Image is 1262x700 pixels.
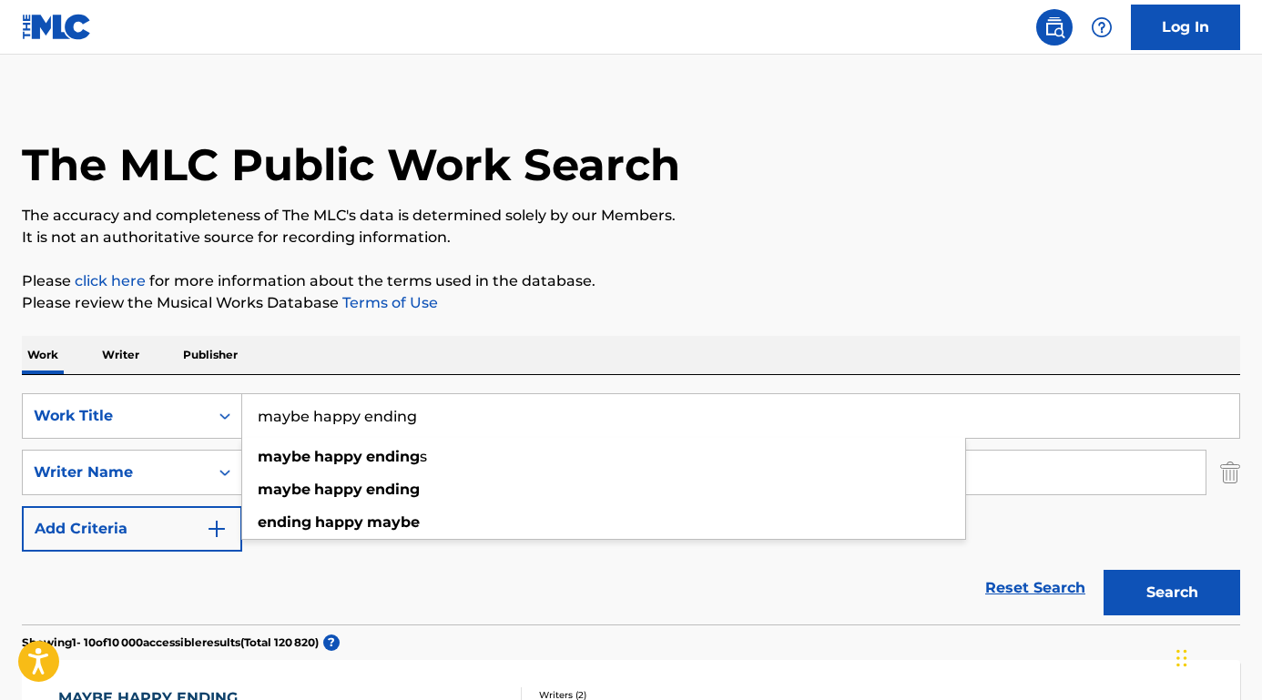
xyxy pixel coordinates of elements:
button: Add Criteria [22,506,242,552]
span: s [420,448,427,465]
div: Widget de chat [1171,613,1262,700]
span: ? [323,634,340,651]
a: click here [75,272,146,289]
strong: happy [314,481,362,498]
p: Publisher [178,336,243,374]
img: Delete Criterion [1220,450,1240,495]
strong: happy [314,448,362,465]
div: Writer Name [34,462,198,483]
p: Please for more information about the terms used in the database. [22,270,1240,292]
strong: ending [366,448,420,465]
strong: maybe [367,513,420,531]
button: Search [1104,570,1240,615]
a: Terms of Use [339,294,438,311]
strong: maybe [258,481,310,498]
form: Search Form [22,393,1240,624]
a: Reset Search [976,568,1094,608]
p: Writer [97,336,145,374]
h1: The MLC Public Work Search [22,137,680,192]
strong: maybe [258,448,310,465]
p: It is not an authoritative source for recording information. [22,227,1240,249]
p: Work [22,336,64,374]
div: Glisser [1176,631,1187,685]
a: Public Search [1036,9,1073,46]
img: search [1043,16,1065,38]
strong: happy [315,513,363,531]
img: help [1091,16,1113,38]
p: Showing 1 - 10 of 10 000 accessible results (Total 120 820 ) [22,634,319,651]
p: Please review the Musical Works Database [22,292,1240,314]
iframe: Chat Widget [1171,613,1262,700]
img: MLC Logo [22,14,92,40]
div: Work Title [34,405,198,427]
div: Help [1084,9,1120,46]
a: Log In [1131,5,1240,50]
p: The accuracy and completeness of The MLC's data is determined solely by our Members. [22,205,1240,227]
img: 9d2ae6d4665cec9f34b9.svg [206,518,228,540]
strong: ending [258,513,311,531]
strong: ending [366,481,420,498]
